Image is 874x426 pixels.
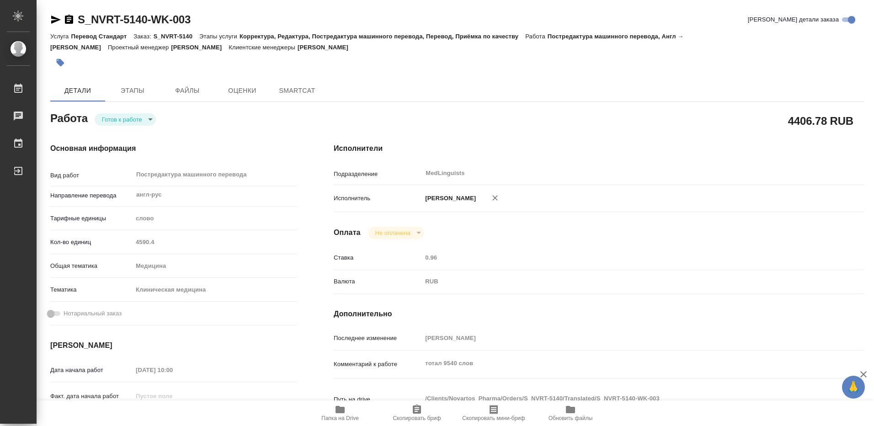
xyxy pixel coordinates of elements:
[133,235,297,249] input: Пустое поле
[298,44,355,51] p: [PERSON_NAME]
[50,285,133,294] p: Тематика
[133,282,297,298] div: Клиническая медицина
[50,171,133,180] p: Вид работ
[334,277,422,286] p: Валюта
[108,44,171,51] p: Проектный менеджер
[111,85,155,96] span: Этапы
[422,331,820,345] input: Пустое поле
[64,14,75,25] button: Скопировать ссылку
[50,191,133,200] p: Направление перевода
[133,211,297,226] div: слово
[532,400,609,426] button: Обновить файлы
[275,85,319,96] span: SmartCat
[378,400,455,426] button: Скопировать бриф
[154,33,199,40] p: S_NVRT-5140
[842,376,865,399] button: 🙏
[50,214,133,223] p: Тарифные единицы
[50,33,71,40] p: Услуга
[373,229,413,237] button: Не оплачена
[334,395,422,404] p: Путь на drive
[422,391,820,406] textarea: /Clients/Novartos_Pharma/Orders/S_NVRT-5140/Translated/S_NVRT-5140-WK-003
[748,15,839,24] span: [PERSON_NAME] детали заказа
[788,113,853,128] h2: 4406.78 RUB
[422,194,476,203] p: [PERSON_NAME]
[50,143,297,154] h4: Основная информация
[846,378,861,397] span: 🙏
[50,238,133,247] p: Кол-во единиц
[485,188,505,208] button: Удалить исполнителя
[165,85,209,96] span: Файлы
[50,340,297,351] h4: [PERSON_NAME]
[50,109,88,126] h2: Работа
[334,360,422,369] p: Комментарий к работе
[368,227,424,239] div: Готов к работе
[321,415,359,421] span: Папка на Drive
[56,85,100,96] span: Детали
[78,13,191,26] a: S_NVRT-5140-WK-003
[133,258,297,274] div: Медицина
[133,389,213,403] input: Пустое поле
[64,309,122,318] span: Нотариальный заказ
[334,143,864,154] h4: Исполнители
[95,113,156,126] div: Готов к работе
[50,53,70,73] button: Добавить тэг
[50,392,133,401] p: Факт. дата начала работ
[462,415,525,421] span: Скопировать мини-бриф
[334,253,422,262] p: Ставка
[334,170,422,179] p: Подразделение
[334,227,361,238] h4: Оплата
[393,415,441,421] span: Скопировать бриф
[199,33,240,40] p: Этапы услуги
[133,33,153,40] p: Заказ:
[171,44,229,51] p: [PERSON_NAME]
[422,274,820,289] div: RUB
[334,309,864,319] h4: Дополнительно
[302,400,378,426] button: Папка на Drive
[99,116,145,123] button: Готов к работе
[549,415,593,421] span: Обновить файлы
[229,44,298,51] p: Клиентские менеджеры
[71,33,133,40] p: Перевод Стандарт
[525,33,548,40] p: Работа
[50,261,133,271] p: Общая тематика
[240,33,525,40] p: Корректура, Редактура, Постредактура машинного перевода, Перевод, Приёмка по качеству
[455,400,532,426] button: Скопировать мини-бриф
[50,14,61,25] button: Скопировать ссылку для ЯМессенджера
[50,366,133,375] p: Дата начала работ
[133,363,213,377] input: Пустое поле
[220,85,264,96] span: Оценки
[334,194,422,203] p: Исполнитель
[334,334,422,343] p: Последнее изменение
[422,356,820,371] textarea: тотал 9540 слов
[422,251,820,264] input: Пустое поле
